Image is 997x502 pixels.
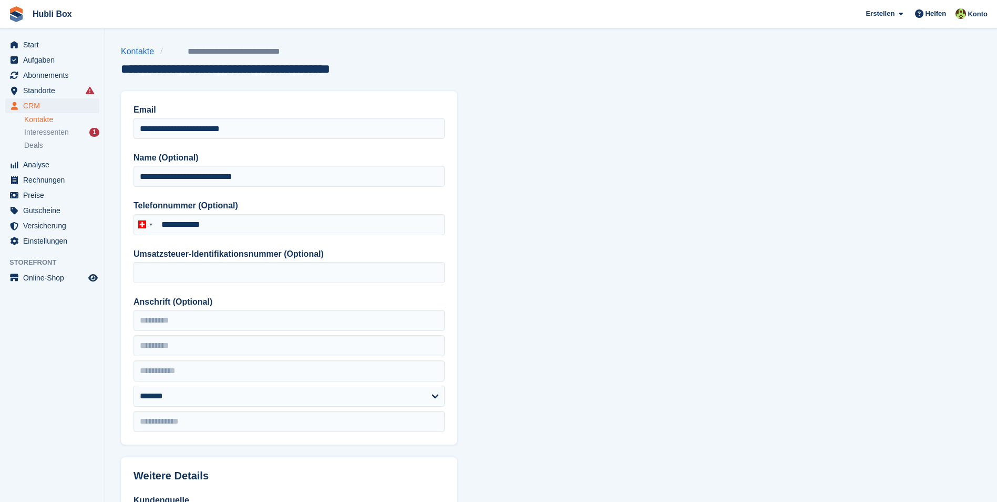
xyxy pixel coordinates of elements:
[23,218,86,233] span: Versicherung
[28,5,76,23] a: Hubli Box
[24,140,43,150] span: Deals
[133,104,445,116] label: Email
[5,98,99,113] a: menu
[955,8,966,19] img: Luca Space4you
[24,115,99,125] a: Kontakte
[133,199,445,212] label: Telefonnummer (Optional)
[5,218,99,233] a: menu
[8,6,24,22] img: stora-icon-8386f47178a22dfd0bd8f6a31ec36ba5ce8667c1dd55bd0f319d3a0aa187defe.svg
[24,127,99,138] a: Interessenten 1
[133,248,445,260] label: Umsatzsteuer-Identifikationsnummer (Optional)
[23,203,86,218] span: Gutscheine
[23,68,86,83] span: Abonnements
[89,128,99,137] div: 1
[24,140,99,151] a: Deals
[23,37,86,52] span: Start
[23,83,86,98] span: Standorte
[5,53,99,67] a: menu
[23,53,86,67] span: Aufgaben
[926,8,947,19] span: Helfen
[134,215,156,235] div: Switzerland (Schweiz): +41
[5,188,99,203] a: menu
[121,45,160,58] a: Kontakte
[23,157,86,172] span: Analyse
[5,68,99,83] a: menu
[5,157,99,172] a: menu
[23,270,86,285] span: Online-Shop
[87,272,99,284] a: Vorschau-Shop
[5,83,99,98] a: menu
[24,127,69,137] span: Interessenten
[5,270,99,285] a: Speisekarte
[5,173,99,187] a: menu
[23,188,86,203] span: Preise
[5,37,99,52] a: menu
[23,173,86,187] span: Rechnungen
[86,86,94,95] i: Es sind Fehler bei der Synchronisierung von Smart-Einträgen aufgetreten
[133,296,445,308] label: Anschrift (Optional)
[5,234,99,248] a: menu
[133,470,445,482] h2: Weitere Details
[9,257,105,268] span: Storefront
[121,45,409,58] nav: breadcrumbs
[866,8,895,19] span: Erstellen
[968,9,988,19] span: Konto
[5,203,99,218] a: menu
[133,152,445,164] label: Name (Optional)
[23,98,86,113] span: CRM
[23,234,86,248] span: Einstellungen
